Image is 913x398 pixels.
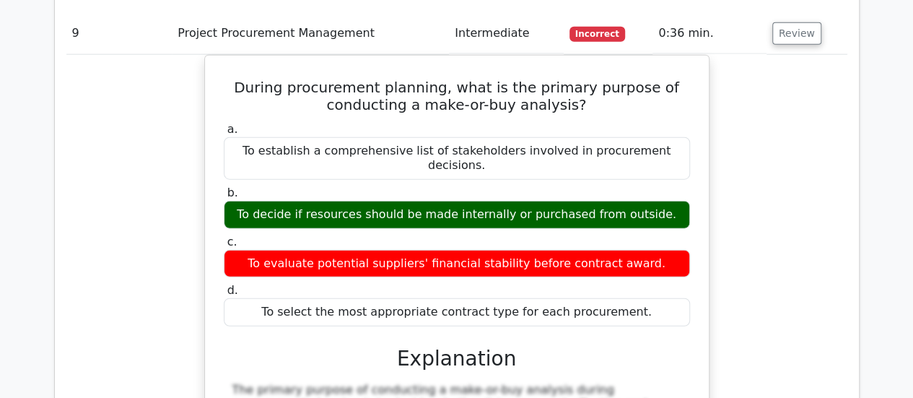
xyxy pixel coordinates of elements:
[172,13,449,54] td: Project Procurement Management
[772,22,821,45] button: Review
[66,13,172,54] td: 9
[227,235,237,248] span: c.
[224,137,690,181] div: To establish a comprehensive list of stakeholders involved in procurement decisions.
[222,79,691,113] h5: During procurement planning, what is the primary purpose of conducting a make-or-buy analysis?
[224,250,690,278] div: To evaluate potential suppliers' financial stability before contract award.
[569,27,625,41] span: Incorrect
[652,13,766,54] td: 0:36 min.
[449,13,564,54] td: Intermediate
[224,298,690,326] div: To select the most appropriate contract type for each procurement.
[232,347,681,371] h3: Explanation
[227,186,238,199] span: b.
[227,283,238,297] span: d.
[224,201,690,229] div: To decide if resources should be made internally or purchased from outside.
[227,122,238,136] span: a.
